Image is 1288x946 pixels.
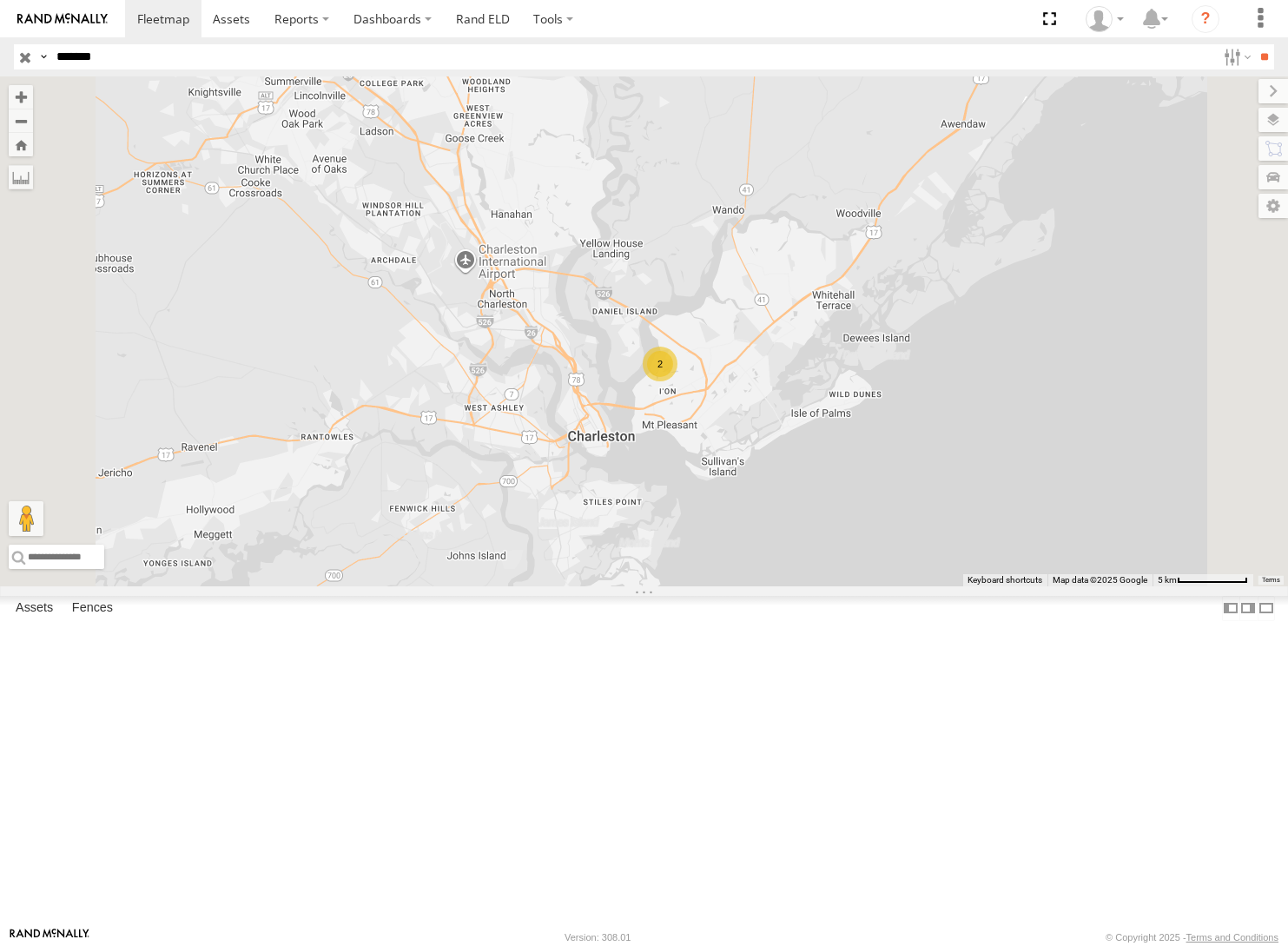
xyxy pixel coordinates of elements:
[9,501,43,536] button: Drag Pegman onto the map to open Street View
[9,165,33,189] label: Measure
[17,13,108,25] img: rand-logo.svg
[1222,596,1239,621] label: Dock Summary Table to the Left
[9,133,33,156] button: Zoom Home
[1080,6,1130,32] div: Kera Green
[1262,577,1280,584] a: Terms (opens in new tab)
[565,932,631,943] div: Version: 308.01
[1258,194,1288,218] label: Map Settings
[968,574,1042,586] button: Keyboard shortcuts
[643,347,677,381] div: 2
[1153,574,1253,586] button: Map Scale: 5 km per 78 pixels
[1239,596,1257,621] label: Dock Summary Table to the Right
[10,929,89,946] a: Visit our Website
[1186,932,1278,943] a: Terms and Conditions
[1053,575,1147,585] span: Map data ©2025 Google
[9,85,33,109] button: Zoom in
[36,44,50,69] label: Search Query
[1106,932,1278,943] div: © Copyright 2025 -
[1258,596,1275,621] label: Hide Summary Table
[1158,575,1177,585] span: 5 km
[1192,5,1219,33] i: ?
[9,109,33,133] button: Zoom out
[1217,44,1254,69] label: Search Filter Options
[7,596,62,620] label: Assets
[63,596,122,620] label: Fences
